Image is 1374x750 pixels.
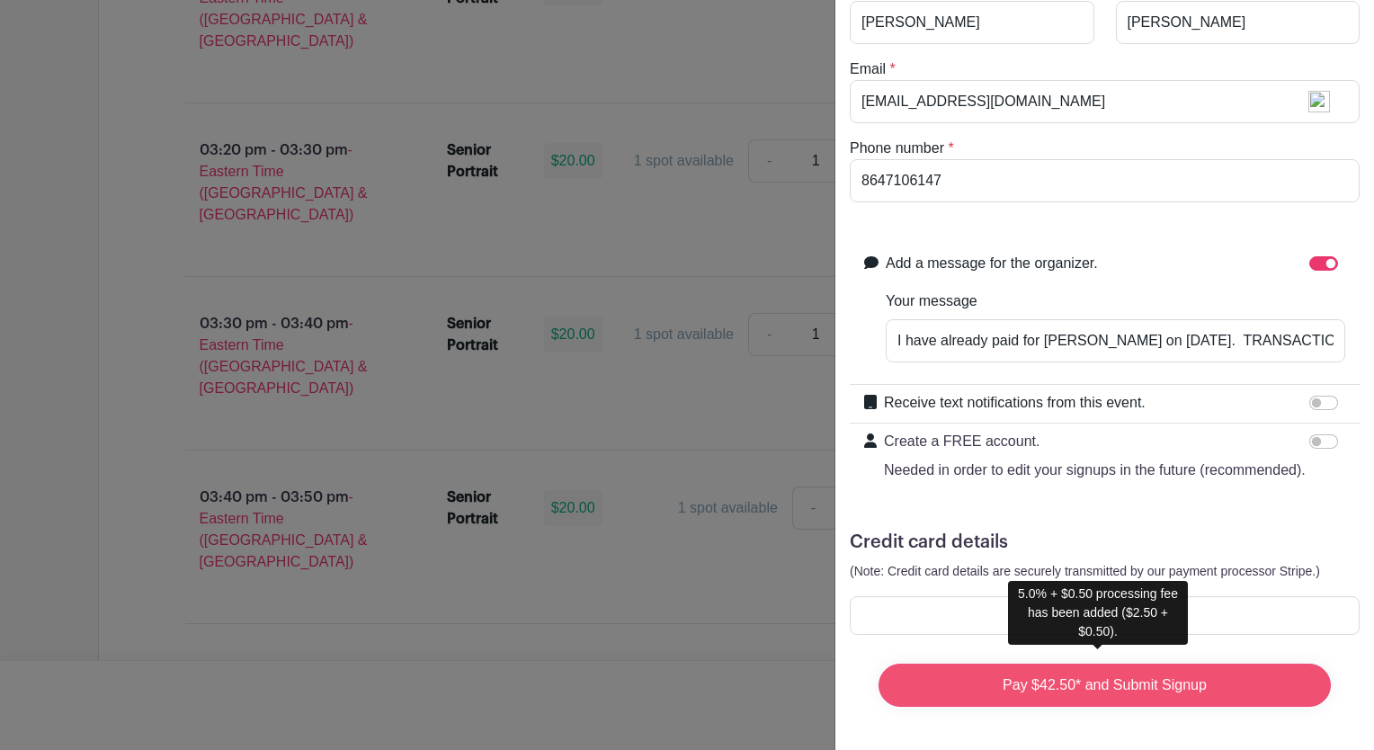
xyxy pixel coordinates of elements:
[884,460,1306,481] p: Needed in order to edit your signups in the future (recommended).
[1308,91,1330,112] img: npw-badge-icon-locked.svg
[861,607,1348,624] iframe: Secure card payment input frame
[850,138,944,159] label: Phone number
[850,58,886,80] label: Email
[886,253,1098,274] label: Add a message for the organizer.
[886,290,977,312] label: Your message
[884,392,1146,414] label: Receive text notifications from this event.
[850,531,1360,553] h5: Credit card details
[884,431,1306,452] p: Create a FREE account.
[879,664,1331,707] input: Pay $42.50* and Submit Signup
[850,564,1320,578] small: (Note: Credit card details are securely transmitted by our payment processor Stripe.)
[1008,581,1188,645] div: 5.0% + $0.50 processing fee has been added ($2.50 + $0.50).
